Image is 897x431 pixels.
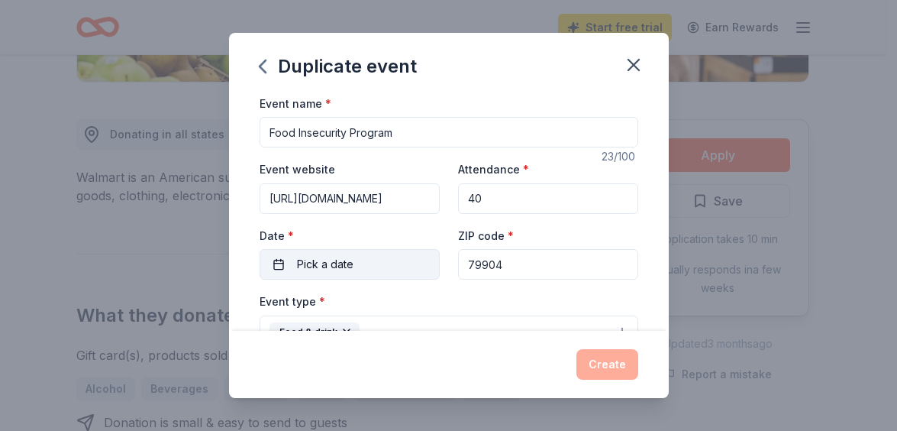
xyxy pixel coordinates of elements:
label: Date [260,228,440,244]
div: Food & drink [269,322,360,342]
label: Event website [260,162,335,177]
label: ZIP code [458,228,514,244]
label: Event name [260,96,331,112]
input: Spring Fundraiser [260,117,638,147]
div: Duplicate event [260,54,417,79]
span: Pick a date [297,255,353,274]
input: https://www... [260,183,440,214]
div: 23 /100 [602,147,638,166]
button: Pick a date [260,249,440,280]
button: Food & drink [260,316,638,349]
label: Event type [260,294,325,309]
input: 20 [458,183,638,214]
label: Attendance [458,162,529,177]
input: 12345 (U.S. only) [458,249,638,280]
